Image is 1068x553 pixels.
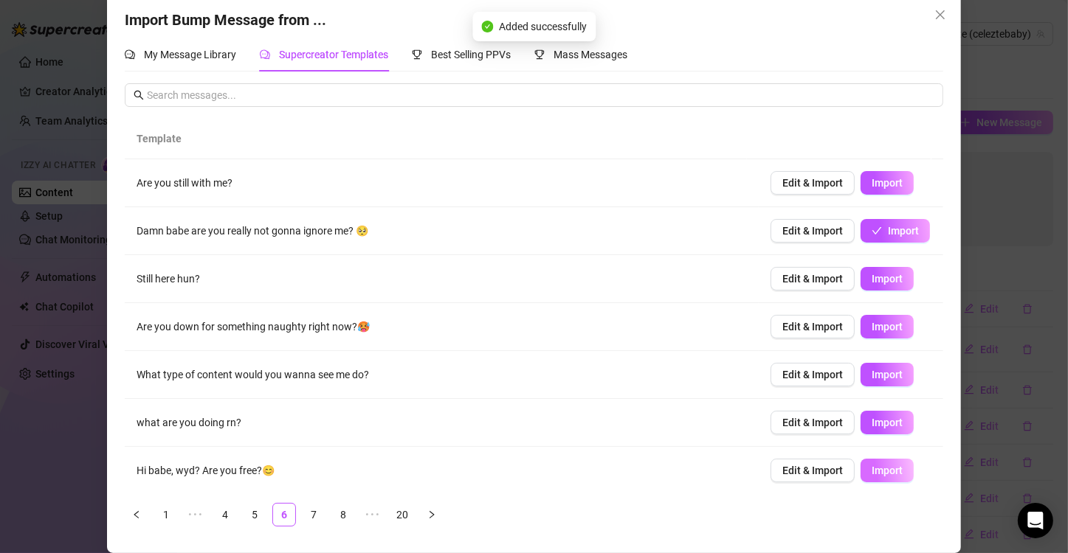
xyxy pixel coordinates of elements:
span: Import [872,273,903,285]
th: Template [125,119,747,159]
li: 6 [272,503,296,526]
span: Edit & Import [782,273,843,285]
button: Import [861,315,914,338]
span: Edit & Import [782,225,843,237]
span: search [134,90,144,100]
li: 4 [213,503,237,526]
span: Import [872,369,903,380]
button: Import [861,171,914,195]
div: Open Intercom Messenger [1018,503,1053,538]
button: Edit & Import [771,363,855,386]
li: Previous Page [125,503,148,526]
a: 5 [244,504,266,526]
span: comment [125,49,135,60]
span: Import Bump Message from ... [125,11,326,29]
li: 20 [390,503,414,526]
li: Next 5 Pages [361,503,385,526]
li: Next Page [420,503,444,526]
button: Import [861,459,914,482]
li: Previous 5 Pages [184,503,207,526]
a: 20 [391,504,413,526]
span: comment [260,49,270,60]
li: 8 [331,503,355,526]
input: Search messages... [147,87,935,103]
span: left [132,510,141,519]
button: Edit & Import [771,315,855,338]
button: Edit & Import [771,267,855,291]
a: 1 [155,504,177,526]
span: Edit & Import [782,177,843,189]
a: 7 [303,504,325,526]
button: Import [861,363,914,386]
td: Damn babe are you really not gonna ignore me? 🥺 [125,207,759,255]
span: ••• [361,503,385,526]
span: Import [888,225,919,237]
span: Import [872,177,903,189]
td: what are you doing rn? [125,399,759,447]
span: trophy [534,49,545,60]
span: close [934,9,946,21]
button: Edit & Import [771,171,855,195]
button: Edit & Import [771,459,855,482]
span: trophy [412,49,422,60]
a: 6 [273,504,295,526]
td: Still here hun? [125,255,759,303]
li: 7 [302,503,325,526]
td: Are you still with me? [125,159,759,207]
span: My Message Library [144,49,236,60]
td: Are you down for something naughty right now?🥵 [125,303,759,351]
span: Best Selling PPVs [431,49,511,60]
span: Import [872,417,903,428]
span: Edit & Import [782,417,843,428]
span: Import [872,465,903,476]
span: ••• [184,503,207,526]
span: Mass Messages [554,49,627,60]
li: 5 [243,503,266,526]
button: Close [929,3,952,27]
button: Edit & Import [771,219,855,243]
span: Import [872,321,903,333]
a: 4 [214,504,236,526]
span: Added successfully [499,18,587,35]
button: Edit & Import [771,411,855,434]
span: Edit & Import [782,465,843,476]
button: Import [861,411,914,434]
td: What type of content would you wanna see me do? [125,351,759,399]
span: check-circle [481,21,493,32]
span: Edit & Import [782,321,843,333]
button: Import [861,267,914,291]
span: Edit & Import [782,369,843,380]
a: 8 [332,504,354,526]
button: left [125,503,148,526]
li: 1 [154,503,178,526]
span: Supercreator Templates [279,49,388,60]
button: right [420,503,444,526]
td: Hi babe, wyd? Are you free?😊 [125,447,759,495]
button: Import [861,219,930,243]
span: check [872,226,882,236]
span: Close [929,9,952,21]
span: right [427,510,436,519]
